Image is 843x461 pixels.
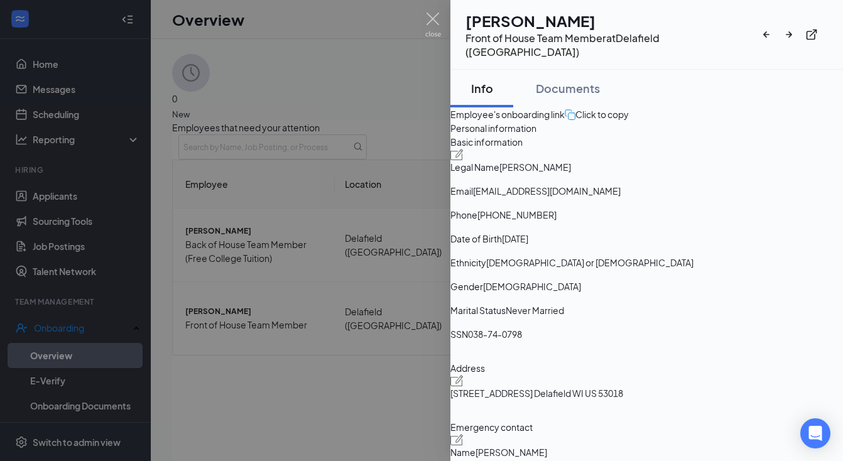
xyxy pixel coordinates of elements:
span: [EMAIL_ADDRESS][DOMAIN_NAME] [473,184,621,198]
span: Never Married [506,303,564,317]
span: Gender [450,279,483,293]
span: Legal Name [450,160,499,174]
div: Open Intercom Messenger [800,418,830,448]
div: Documents [536,80,600,96]
button: ArrowLeftNew [760,23,783,46]
button: ExternalLink [805,23,828,46]
button: ArrowRight [783,23,805,46]
span: [PERSON_NAME] [499,160,571,174]
span: [STREET_ADDRESS] Delafield WI US 53018 [450,386,623,400]
span: Name [450,445,476,459]
h1: [PERSON_NAME] [465,10,760,31]
span: [PERSON_NAME] [476,445,547,459]
span: [DATE] [502,232,528,246]
span: Address [450,361,843,375]
span: Emergency contact [450,420,843,434]
div: Front of House Team Member at Delafield ([GEOGRAPHIC_DATA]) [465,31,760,59]
svg: ArrowLeftNew [760,28,773,41]
span: [PHONE_NUMBER] [477,208,557,222]
span: 038-74-0798 [468,327,522,341]
span: Basic information [450,135,843,149]
img: click-to-copy.71757273a98fde459dfc.svg [565,109,575,120]
span: SSN [450,327,468,341]
span: Date of Birth [450,232,502,246]
span: Ethnicity [450,256,486,269]
span: Personal information [450,121,843,135]
button: Click to copy [565,107,629,121]
span: Employee's onboarding link [450,107,565,121]
span: Phone [450,208,477,222]
svg: ExternalLink [805,28,818,41]
div: Info [463,80,501,96]
span: Email [450,184,473,198]
svg: ArrowRight [783,28,795,41]
span: [DEMOGRAPHIC_DATA] or [DEMOGRAPHIC_DATA] [486,256,693,269]
span: [DEMOGRAPHIC_DATA] [483,279,581,293]
span: Marital Status [450,303,506,317]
